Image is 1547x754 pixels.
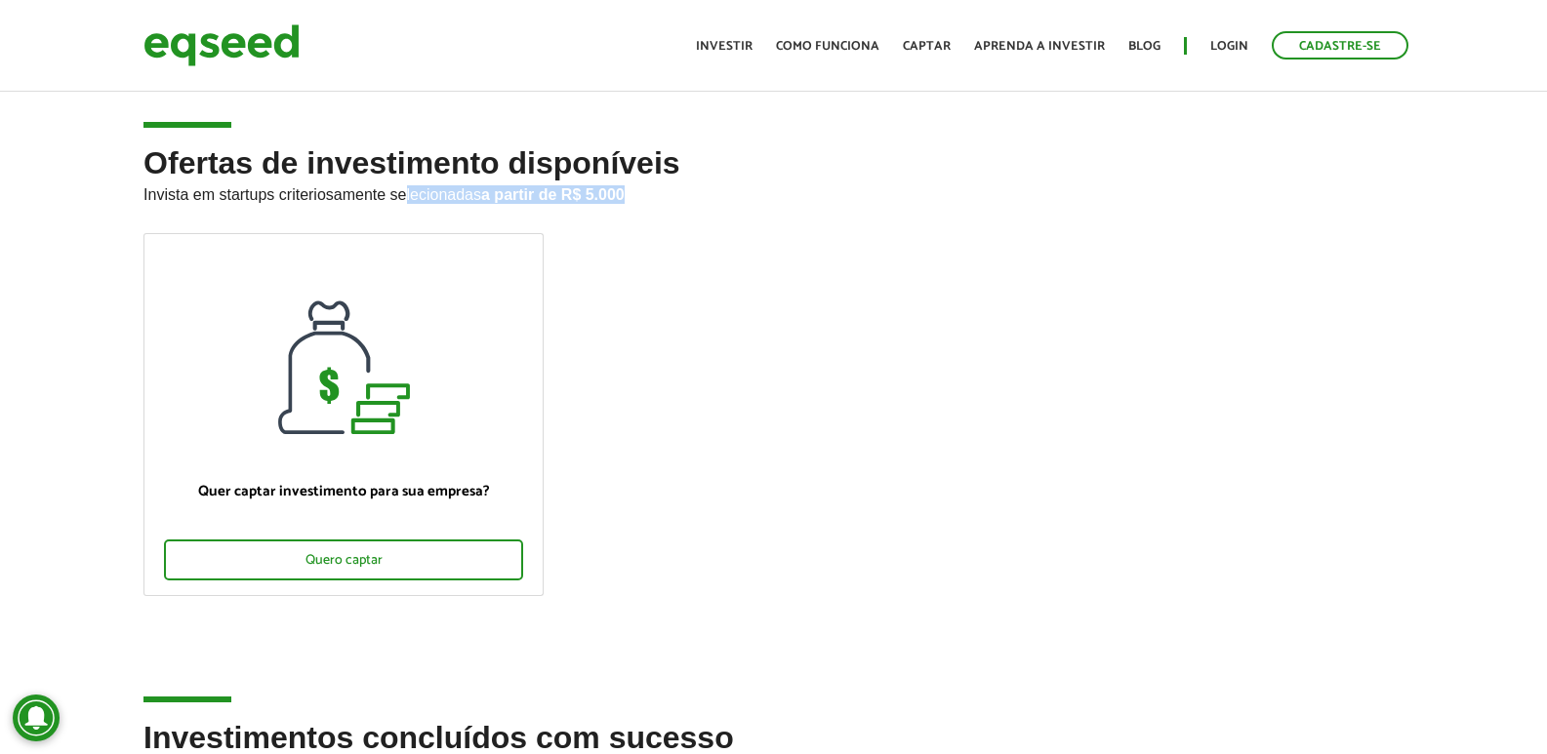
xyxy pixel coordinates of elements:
strong: a partir de R$ 5.000 [481,186,625,203]
a: Quer captar investimento para sua empresa? Quero captar [143,233,544,596]
a: Cadastre-se [1272,31,1408,60]
a: Login [1210,40,1248,53]
a: Aprenda a investir [974,40,1105,53]
img: EqSeed [143,20,300,71]
a: Blog [1128,40,1160,53]
a: Captar [903,40,951,53]
h2: Ofertas de investimento disponíveis [143,146,1404,233]
a: Investir [696,40,753,53]
p: Invista em startups criteriosamente selecionadas [143,180,1404,204]
a: Como funciona [776,40,879,53]
div: Quero captar [164,539,523,580]
p: Quer captar investimento para sua empresa? [164,483,523,500]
